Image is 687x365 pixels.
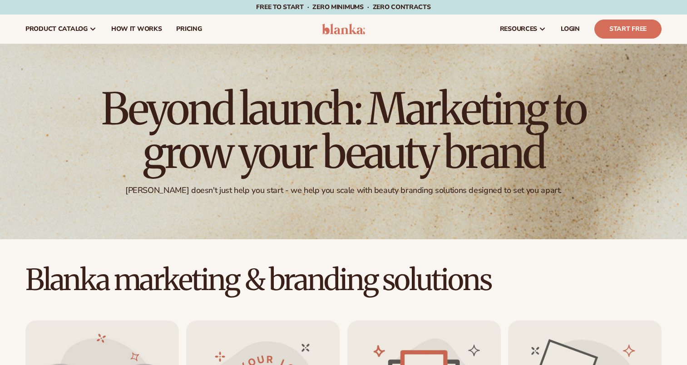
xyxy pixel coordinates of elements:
[18,15,104,44] a: product catalog
[25,25,88,33] span: product catalog
[500,25,537,33] span: resources
[104,15,169,44] a: How It Works
[554,15,587,44] a: LOGIN
[256,3,430,11] span: Free to start · ZERO minimums · ZERO contracts
[125,185,562,196] div: [PERSON_NAME] doesn't just help you start - we help you scale with beauty branding solutions desi...
[111,25,162,33] span: How It Works
[169,15,209,44] a: pricing
[176,25,202,33] span: pricing
[594,20,662,39] a: Start Free
[493,15,554,44] a: resources
[322,24,365,35] img: logo
[94,87,593,174] h1: Beyond launch: Marketing to grow your beauty brand
[561,25,580,33] span: LOGIN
